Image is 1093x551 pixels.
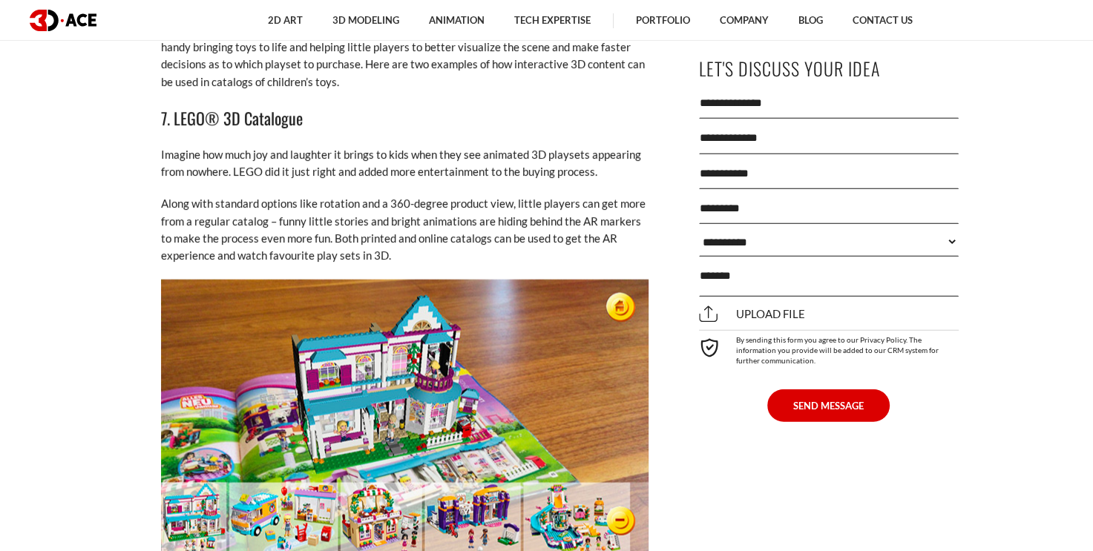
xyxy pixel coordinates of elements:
h3: 7. LEGO® 3D Catalogue [161,105,651,131]
p: Imagine how much joy and laughter it brings to kids when they see animated 3D playsets appearing ... [161,146,651,181]
p: Let's Discuss Your Idea [699,51,959,85]
span: Upload file [699,307,805,320]
p: Along with standard options like rotation and a 360-degree product view, little players can get m... [161,195,651,265]
div: By sending this form you agree to our Privacy Policy. The information you provide will be added t... [699,329,959,365]
button: SEND MESSAGE [767,389,890,421]
img: logo dark [30,10,96,31]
